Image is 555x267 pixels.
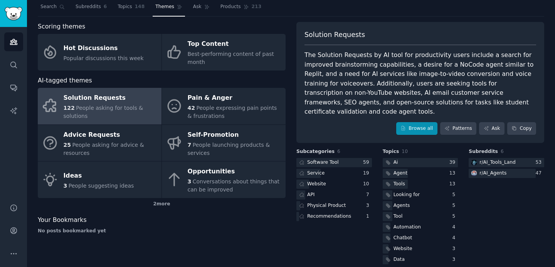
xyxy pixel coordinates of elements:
a: Advice Requests25People asking for advice & resources [38,125,161,161]
span: Ask [193,3,202,10]
span: Subreddits [76,3,101,10]
div: 5 [452,213,458,220]
a: Themes [153,1,185,17]
a: Service19 [296,169,372,178]
div: 39 [449,159,458,166]
span: 25 [64,142,71,148]
a: Ask [190,1,212,17]
a: Top ContentBest-performing content of past month [162,34,286,71]
a: Agent13 [383,169,458,178]
span: 3 [64,183,67,189]
div: Agents [394,202,410,209]
div: Website [307,181,326,188]
a: Browse all [396,122,437,135]
a: Data3 [383,255,458,265]
span: Solution Requests [304,30,365,40]
a: Ideas3People suggesting ideas [38,161,161,198]
div: Looking for [394,191,420,198]
div: Chatbot [394,235,412,242]
span: Themes [155,3,174,10]
img: AI_Agents [471,171,477,176]
span: People launching products & services [188,142,270,156]
div: Tools [394,181,405,188]
a: Subreddits6 [73,1,109,17]
a: Search [38,1,67,17]
a: Opportunities3Conversations about things that can be improved [162,161,286,198]
a: Products213 [218,1,264,17]
div: Automation [394,224,421,231]
span: 42 [188,105,195,111]
div: Agent [394,170,407,177]
div: 2 more [38,198,286,210]
img: AI_Tools_Land [471,160,477,165]
a: AI_Agentsr/AI_Agents47 [469,169,544,178]
div: Opportunities [188,166,282,178]
span: Topics [118,3,132,10]
span: Popular discussions this week [64,55,144,61]
a: Automation4 [383,223,458,232]
div: 4 [452,224,458,231]
div: API [307,191,314,198]
a: Tools13 [383,180,458,189]
span: Subreddits [469,148,498,155]
div: Advice Requests [64,129,158,141]
a: Self-Promotion7People launching products & services [162,125,286,161]
span: Subcategories [296,148,335,155]
span: 6 [104,3,107,10]
span: 148 [135,3,145,10]
a: Ai39 [383,158,458,168]
button: Copy [507,122,536,135]
div: 5 [452,202,458,209]
div: The Solution Requests by AI tool for productivity users include a search for improved brainstormi... [304,50,536,117]
div: 13 [449,181,458,188]
a: Patterns [440,122,476,135]
div: 4 [452,235,458,242]
div: Tool [394,213,403,220]
a: Software Tool59 [296,158,372,168]
span: 6 [501,149,504,154]
div: Ai [394,159,398,166]
a: Topics148 [115,1,147,17]
a: API7 [296,190,372,200]
span: People asking for tools & solutions [64,105,143,119]
span: 213 [252,3,262,10]
div: Service [307,170,325,177]
a: Hot DiscussionsPopular discussions this week [38,34,161,71]
a: Looking for5 [383,190,458,200]
span: Search [40,3,57,10]
a: Ask [479,122,505,135]
div: 3 [452,245,458,252]
span: Scoring themes [38,22,85,32]
a: Tool5 [383,212,458,222]
a: Recommendations1 [296,212,372,222]
div: 3 [452,256,458,263]
div: Top Content [188,38,282,50]
span: 3 [188,178,192,185]
span: 10 [402,149,408,154]
span: 122 [64,105,75,111]
a: Pain & Anger42People expressing pain points & frustrations [162,88,286,124]
span: Topics [383,148,399,155]
a: Website3 [383,244,458,254]
div: 3 [366,202,372,209]
div: Hot Discussions [64,42,144,54]
div: r/ AI_Agents [479,170,506,177]
span: Best-performing content of past month [188,51,274,65]
div: 13 [449,170,458,177]
span: People asking for advice & resources [64,142,144,156]
div: r/ AI_Tools_Land [479,159,515,166]
div: Pain & Anger [188,92,282,104]
img: GummySearch logo [5,7,22,20]
div: Website [394,245,412,252]
div: 10 [363,181,372,188]
div: Data [394,256,405,263]
div: 59 [363,159,372,166]
div: Recommendations [307,213,351,220]
div: Physical Product [307,202,346,209]
a: Website10 [296,180,372,189]
a: Solution Requests122People asking for tools & solutions [38,88,161,124]
div: 19 [363,170,372,177]
span: Conversations about things that can be improved [188,178,280,193]
span: People suggesting ideas [69,183,134,189]
span: Products [220,3,241,10]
